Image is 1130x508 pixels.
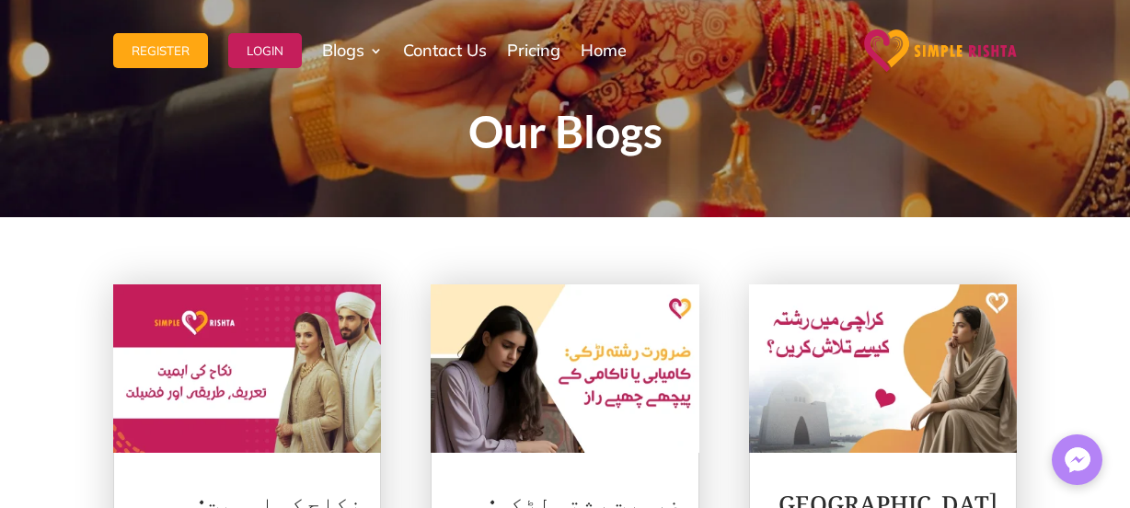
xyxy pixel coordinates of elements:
a: Register [113,5,208,97]
img: نکاح کی اہمیت: تعریف، طریقہ اور فضیلت [113,284,381,452]
a: Home [581,5,627,97]
button: Register [113,33,208,68]
h1: Our Blogs [113,110,1017,163]
a: Pricing [507,5,560,97]
a: Login [228,5,302,97]
img: کراچی میں رشتہ کیسے تلاش کریں؟ [749,284,1017,452]
img: Messenger [1059,442,1096,479]
a: Blogs [322,5,383,97]
a: Contact Us [403,5,487,97]
button: Login [228,33,302,68]
img: ضرورت رشتہ لڑکی: کامیابی یا ناکامی کے پیچھے چھپے راز [431,284,698,452]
